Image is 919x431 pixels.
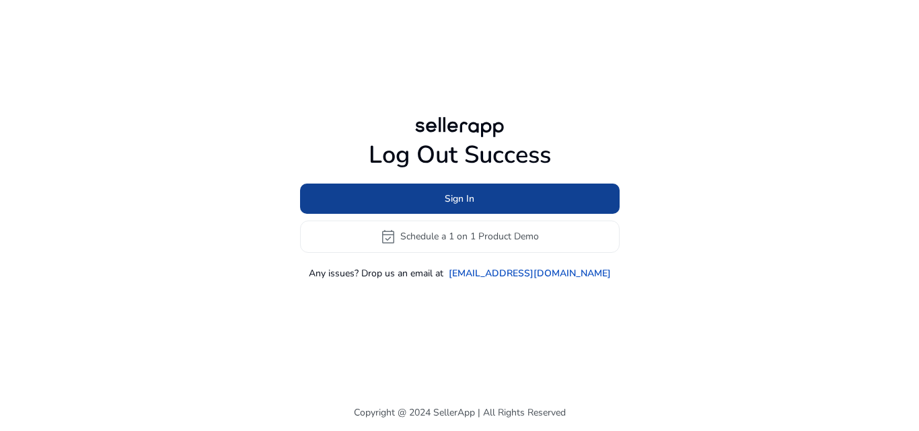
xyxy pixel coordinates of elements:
span: event_available [380,229,396,245]
button: Sign In [300,184,620,214]
h1: Log Out Success [300,141,620,169]
a: [EMAIL_ADDRESS][DOMAIN_NAME] [449,266,611,280]
p: Any issues? Drop us an email at [309,266,443,280]
span: Sign In [445,192,474,206]
button: event_availableSchedule a 1 on 1 Product Demo [300,221,620,253]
